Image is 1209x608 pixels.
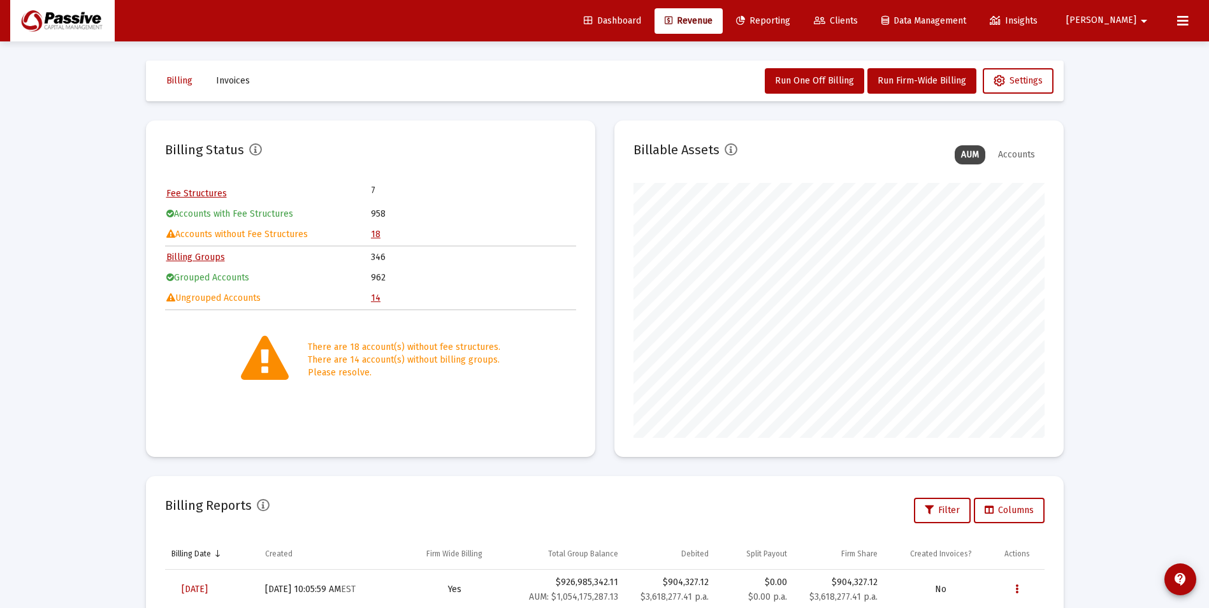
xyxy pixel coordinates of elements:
[171,577,218,602] a: [DATE]
[1051,8,1167,33] button: [PERSON_NAME]
[910,549,972,559] div: Created Invoices?
[308,366,500,379] div: Please resolve.
[529,591,618,602] small: AUM: $1,054,175,287.13
[992,145,1041,164] div: Accounts
[165,495,252,516] h2: Billing Reports
[341,584,356,595] small: EST
[1173,572,1188,587] mat-icon: contact_support
[166,289,370,308] td: Ungrouped Accounts
[867,68,976,94] button: Run Firm-Wide Billing
[371,293,380,303] a: 14
[259,539,399,569] td: Column Created
[983,68,1053,94] button: Settings
[265,583,393,596] div: [DATE] 10:05:59 AM
[746,549,787,559] div: Split Payout
[206,68,260,94] button: Invoices
[631,576,709,589] div: $904,327.12
[371,268,575,287] td: 962
[990,15,1038,26] span: Insights
[736,15,790,26] span: Reporting
[793,539,884,569] td: Column Firm Share
[371,229,380,240] a: 18
[265,549,293,559] div: Created
[371,184,473,197] td: 7
[166,252,225,263] a: Billing Groups
[726,8,800,34] a: Reporting
[216,75,250,86] span: Invoices
[841,549,878,559] div: Firm Share
[165,539,259,569] td: Column Billing Date
[405,583,504,596] div: Yes
[371,248,575,267] td: 346
[994,75,1043,86] span: Settings
[426,549,482,559] div: Firm Wide Billing
[974,498,1045,523] button: Columns
[998,539,1045,569] td: Column Actions
[721,576,787,604] div: $0.00
[809,591,878,602] small: $3,618,277.41 p.a.
[308,354,500,366] div: There are 14 account(s) without billing groups.
[914,498,971,523] button: Filter
[715,539,793,569] td: Column Split Payout
[20,8,105,34] img: Dashboard
[775,75,854,86] span: Run One Off Billing
[633,140,720,160] h2: Billable Assets
[955,145,985,164] div: AUM
[878,75,966,86] span: Run Firm-Wide Billing
[625,539,715,569] td: Column Debited
[171,549,211,559] div: Billing Date
[681,549,709,559] div: Debited
[765,68,864,94] button: Run One Off Billing
[800,576,878,589] div: $904,327.12
[804,8,868,34] a: Clients
[156,68,203,94] button: Billing
[166,225,370,244] td: Accounts without Fee Structures
[980,8,1048,34] a: Insights
[871,8,976,34] a: Data Management
[655,8,723,34] a: Revenue
[748,591,787,602] small: $0.00 p.a.
[548,549,618,559] div: Total Group Balance
[641,591,709,602] small: $3,618,277.41 p.a.
[1136,8,1152,34] mat-icon: arrow_drop_down
[308,341,500,354] div: There are 18 account(s) without fee structures.
[510,539,625,569] td: Column Total Group Balance
[165,140,244,160] h2: Billing Status
[166,268,370,287] td: Grouped Accounts
[584,15,641,26] span: Dashboard
[398,539,510,569] td: Column Firm Wide Billing
[166,188,227,199] a: Fee Structures
[166,75,192,86] span: Billing
[574,8,651,34] a: Dashboard
[1066,15,1136,26] span: [PERSON_NAME]
[890,583,992,596] div: No
[665,15,713,26] span: Revenue
[182,584,208,595] span: [DATE]
[925,505,960,516] span: Filter
[881,15,966,26] span: Data Management
[517,576,618,604] div: $926,985,342.11
[884,539,998,569] td: Column Created Invoices?
[1004,549,1030,559] div: Actions
[166,205,370,224] td: Accounts with Fee Structures
[814,15,858,26] span: Clients
[371,205,575,224] td: 958
[985,505,1034,516] span: Columns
